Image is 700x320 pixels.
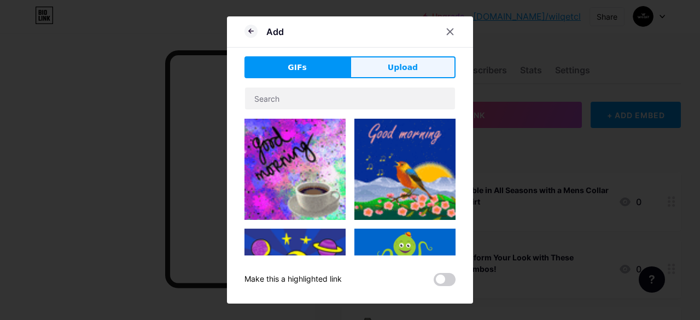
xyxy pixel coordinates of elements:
[244,273,342,286] div: Make this a highlighted link
[388,62,418,73] span: Upload
[354,229,456,310] img: Gihpy
[266,25,284,38] div: Add
[354,119,456,220] img: Gihpy
[244,56,350,78] button: GIFs
[350,56,456,78] button: Upload
[288,62,307,73] span: GIFs
[244,119,346,220] img: Gihpy
[245,88,455,109] input: Search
